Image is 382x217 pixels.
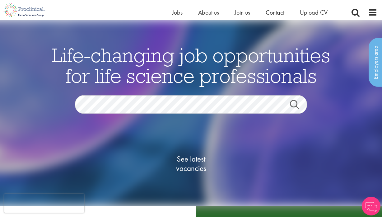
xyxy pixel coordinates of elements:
a: Upload CV [300,8,328,17]
a: Join us [235,8,250,17]
img: Chatbot [362,197,380,215]
a: Jobs [172,8,183,17]
a: Contact [266,8,284,17]
a: Job search submit button [285,100,312,112]
span: Life-changing job opportunities for life science professionals [52,43,330,88]
iframe: reCAPTCHA [4,194,84,213]
a: See latestvacancies [160,130,222,198]
span: See latest vacancies [160,154,222,173]
a: About us [198,8,219,17]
